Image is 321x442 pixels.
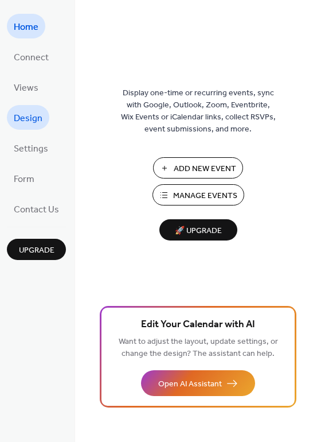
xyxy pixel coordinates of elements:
a: Contact Us [7,196,66,221]
span: Design [14,110,42,127]
span: Form [14,170,34,188]
button: Manage Events [152,184,244,206]
a: Home [7,14,45,38]
a: Form [7,166,41,191]
button: Add New Event [153,157,243,179]
button: Upgrade [7,239,66,260]
span: Upgrade [19,245,54,257]
span: Contact Us [14,201,59,219]
span: Open AI Assistant [158,378,222,390]
span: Views [14,79,38,97]
span: Add New Event [174,163,236,175]
button: Open AI Assistant [141,370,255,396]
span: Home [14,18,38,36]
a: Connect [7,44,56,69]
a: Design [7,105,49,130]
span: 🚀 Upgrade [166,223,230,239]
span: Display one-time or recurring events, sync with Google, Outlook, Zoom, Eventbrite, Wix Events or ... [121,87,276,135]
span: Edit Your Calendar with AI [141,317,255,333]
button: 🚀 Upgrade [159,219,237,241]
a: Settings [7,135,55,160]
a: Views [7,75,45,99]
span: Manage Events [173,190,237,202]
span: Settings [14,140,48,158]
span: Want to adjust the layout, update settings, or change the design? The assistant can help. [119,334,278,362]
span: Connect [14,49,49,67]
